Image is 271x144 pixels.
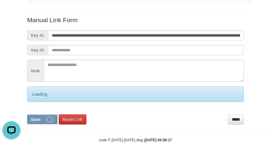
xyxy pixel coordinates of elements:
[99,138,172,142] small: code © [DATE]-[DATE] dwg |
[27,45,48,55] span: Key #2
[27,30,48,40] span: Key #1
[27,60,44,82] span: Note
[63,117,83,122] span: Reset Link
[2,2,20,20] button: Open LiveChat chat widget
[31,117,41,122] span: Save
[59,114,86,124] a: Reset Link
[27,16,244,24] p: Manual Link Form
[27,86,244,102] div: Loading..
[145,138,172,142] strong: [DATE] 06:58:17
[27,115,58,124] button: Save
